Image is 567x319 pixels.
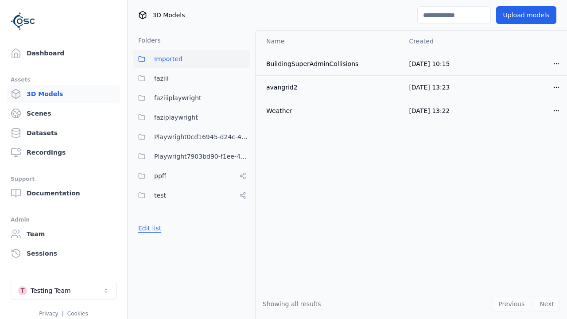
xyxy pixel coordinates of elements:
span: [DATE] 13:23 [409,84,450,91]
div: avangrid2 [266,83,395,92]
a: Cookies [67,311,88,317]
button: Upload models [496,6,556,24]
span: test [154,190,166,201]
a: Dashboard [7,44,120,62]
button: Select a workspace [11,282,117,300]
button: ppff [133,167,250,185]
button: Edit list [133,220,167,236]
span: | [62,311,64,317]
span: Playwright7903bd90-f1ee-40e5-8689-7a943bbd43ef [154,151,250,162]
a: Documentation [7,184,120,202]
a: 3D Models [7,85,120,103]
a: Sessions [7,245,120,262]
span: Imported [154,54,183,64]
span: Showing all results [263,300,321,307]
th: Created [402,31,485,52]
a: Privacy [39,311,58,317]
a: Recordings [7,144,120,161]
span: faziplaywright [154,112,198,123]
a: Datasets [7,124,120,142]
span: faziii [154,73,169,84]
th: Name [256,31,402,52]
button: Playwright7903bd90-f1ee-40e5-8689-7a943bbd43ef [133,148,250,165]
button: Playwright0cd16945-d24c-45f9-a8ba-c74193e3fd84 [133,128,250,146]
span: 3D Models [152,11,185,19]
div: T [18,286,27,295]
div: Support [11,174,117,184]
span: ppff [154,171,166,181]
div: Admin [11,214,117,225]
div: Assets [11,74,117,85]
div: Testing Team [31,286,71,295]
h3: Folders [133,36,161,45]
a: Team [7,225,120,243]
span: Playwright0cd16945-d24c-45f9-a8ba-c74193e3fd84 [154,132,250,142]
img: Logo [11,9,35,34]
div: Weather [266,106,395,115]
span: [DATE] 10:15 [409,60,450,67]
span: [DATE] 13:22 [409,107,450,114]
button: test [133,187,250,204]
div: BuildingSuperAdminCollisions [266,59,395,68]
button: faziii [133,70,250,87]
span: faziiiplaywright [154,93,202,103]
button: faziiiplaywright [133,89,250,107]
a: Scenes [7,105,120,122]
button: faziplaywright [133,109,250,126]
button: Imported [133,50,250,68]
